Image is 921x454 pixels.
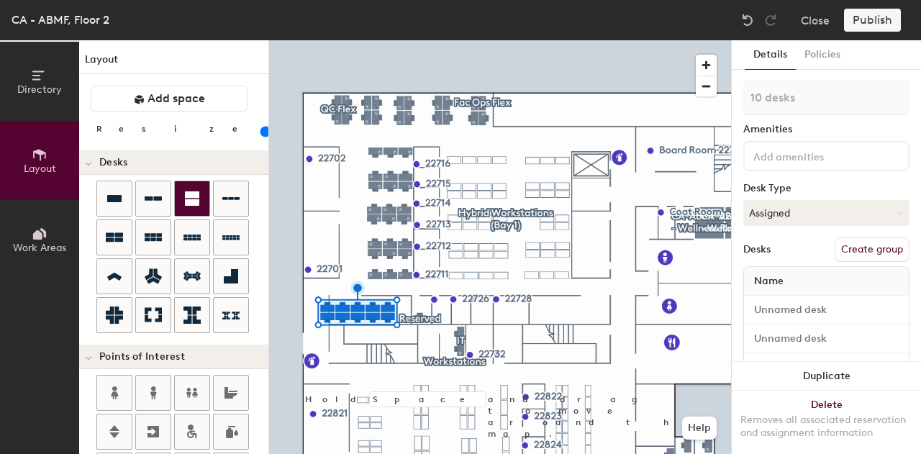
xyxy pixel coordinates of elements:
input: Unnamed desk [747,358,906,378]
div: Desks [743,244,771,255]
button: Create group [835,237,909,262]
span: Desks [99,157,127,168]
input: Add amenities [750,147,880,164]
input: Unnamed desk [747,300,906,320]
h1: Layout [79,52,268,74]
span: Name [747,268,791,294]
button: Duplicate [732,362,921,391]
button: DeleteRemoves all associated reservation and assignment information [732,391,921,454]
button: Details [745,40,796,70]
div: Resize [96,123,255,135]
button: Assigned [743,200,909,226]
button: Close [801,9,830,32]
button: Policies [796,40,849,70]
div: Amenities [743,124,909,135]
input: Unnamed desk [747,329,906,349]
button: Help [682,417,717,440]
span: Work Areas [13,242,66,254]
button: Add space [91,86,248,112]
img: Undo [740,13,755,27]
div: Desk Type [743,183,909,194]
div: Removes all associated reservation and assignment information [740,414,912,440]
span: Layout [24,163,56,175]
div: CA - ABMF, Floor 2 [12,11,109,29]
span: Directory [17,83,62,96]
span: Add space [148,91,205,106]
span: Points of Interest [99,351,185,363]
img: Redo [763,13,778,27]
